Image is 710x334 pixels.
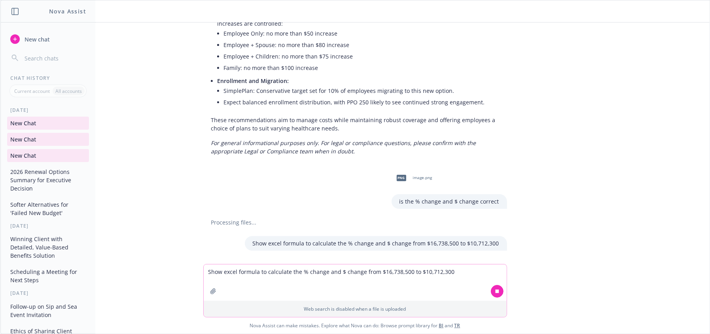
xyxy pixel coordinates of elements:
p: Show excel formula to calculate the % change and $ change from $16,738,500 to $10,712,300 [253,239,499,247]
li: Employee + Children: no more than $75 increase [224,51,499,62]
li: SimplePlan: Conservative target set for 10% of employees migrating to this new option. [224,85,499,96]
div: Processing files... [203,218,507,226]
p: Certainly! Here are the Excel formulas for both and from $16,738,500 to $10,712,300: [211,263,499,280]
div: [DATE] [1,290,95,296]
button: 2026 Renewal Options Summary for Executive Decision [7,165,89,195]
button: New Chat [7,149,89,162]
button: New Chat [7,117,89,130]
button: New Chat [7,133,89,146]
a: BI [439,322,444,329]
li: Moderately structured contributions, carefully calibrated so employee cost increases are controlled: [218,9,499,75]
li: Employee + Spouse: no more than $80 increase [224,39,499,51]
div: pngimage.png [392,168,434,188]
button: New chat [7,32,89,46]
span: png [397,175,406,181]
span: image.png [413,175,432,180]
button: Winning Client with Detailed, Value-Based Benefits Solution [7,232,89,262]
button: Follow-up on Sip and Sea Event Invitation [7,300,89,321]
span: Nova Assist can make mistakes. Explore what Nova can do: Browse prompt library for and [4,317,706,334]
a: TR [454,322,460,329]
div: Chat History [1,75,95,81]
li: Employee Only: no more than $50 increase [224,28,499,39]
p: is the % change and $ change correct [399,197,499,206]
span: Enrollment and Migration: [218,77,289,85]
li: Expect balanced enrollment distribution, with PPO 250 likely to see continued strong engagement. [224,96,499,108]
button: Scheduling a Meeting for Next Steps [7,265,89,287]
p: Current account [14,88,50,94]
input: Search chats [23,53,86,64]
div: [DATE] [1,107,95,113]
button: Softer Alternatives for 'Failed New Budget' [7,198,89,219]
em: For general informational purposes only. For legal or compliance questions, please confirm with t... [211,139,476,155]
h1: Nova Assist [49,7,86,15]
p: These recommendations aim to manage costs while maintaining robust coverage and offering employee... [211,116,499,132]
span: New chat [23,35,50,43]
p: All accounts [55,88,82,94]
p: Web search is disabled when a file is uploaded [208,306,502,312]
li: Family: no more than $100 increase [224,62,499,74]
div: [DATE] [1,223,95,229]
